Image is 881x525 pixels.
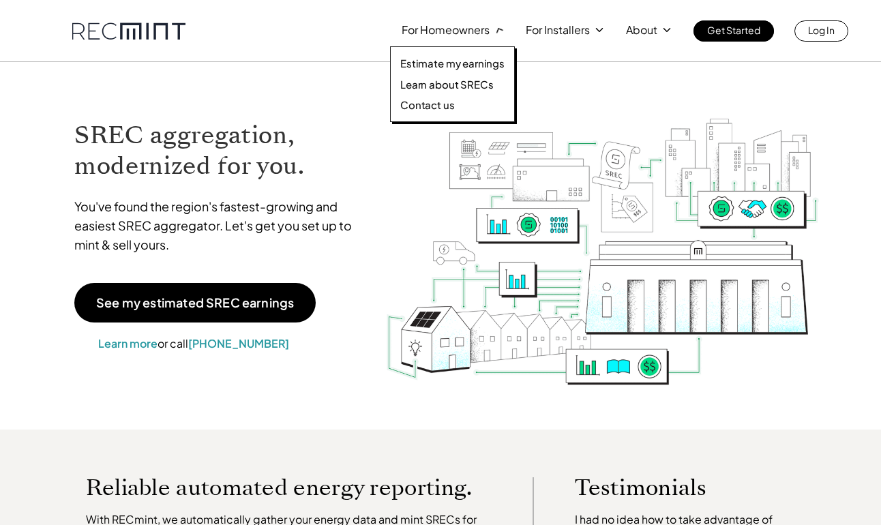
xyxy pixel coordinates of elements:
[526,20,590,40] p: For Installers
[400,78,505,91] a: Learn about SRECs
[707,20,760,40] p: Get Started
[693,20,774,42] a: Get Started
[96,297,294,309] p: See my estimated SREC earnings
[74,120,365,181] h1: SREC aggregation, modernized for you.
[98,336,158,350] a: Learn more
[400,57,505,70] a: Estimate my earnings
[86,477,492,498] p: Reliable automated energy reporting.
[400,98,505,112] a: Contact us
[385,82,820,389] img: RECmint value cycle
[402,20,490,40] p: For Homeowners
[794,20,848,42] a: Log In
[626,20,657,40] p: About
[158,336,188,350] span: or call
[74,197,365,254] p: You've found the region's fastest-growing and easiest SREC aggregator. Let's get you set up to mi...
[74,283,316,322] a: See my estimated SREC earnings
[400,78,493,91] p: Learn about SRECs
[575,477,778,498] p: Testimonials
[808,20,835,40] p: Log In
[400,98,455,112] p: Contact us
[188,336,289,350] a: [PHONE_NUMBER]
